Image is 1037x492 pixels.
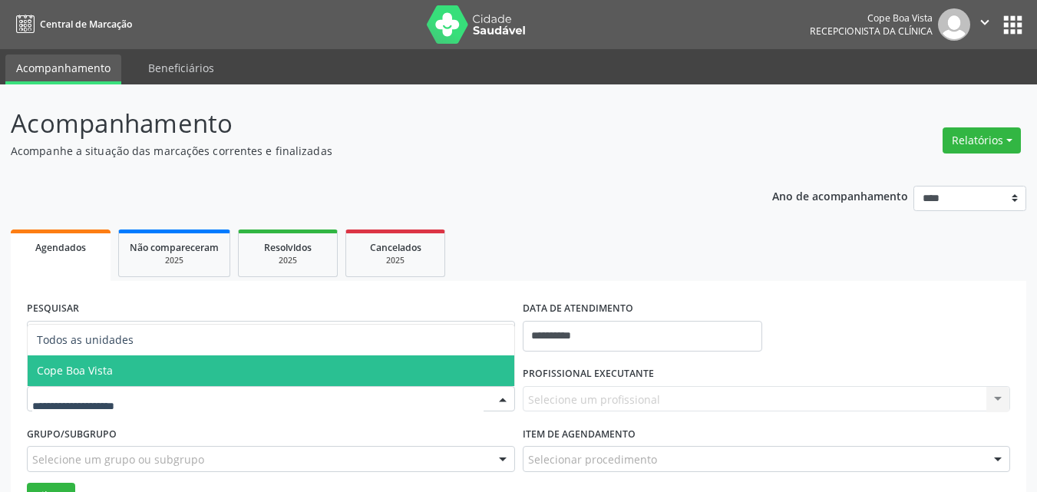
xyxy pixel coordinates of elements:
[130,255,219,266] div: 2025
[27,297,79,321] label: PESQUISAR
[40,18,132,31] span: Central de Marcação
[357,255,434,266] div: 2025
[810,12,933,25] div: Cope Boa Vista
[35,241,86,254] span: Agendados
[5,54,121,84] a: Acompanhamento
[137,54,225,81] a: Beneficiários
[37,363,113,378] span: Cope Boa Vista
[264,241,312,254] span: Resolvidos
[523,362,654,386] label: PROFISSIONAL EXECUTANTE
[970,8,999,41] button: 
[999,12,1026,38] button: apps
[32,451,204,467] span: Selecione um grupo ou subgrupo
[130,241,219,254] span: Não compareceram
[27,422,117,446] label: Grupo/Subgrupo
[528,451,657,467] span: Selecionar procedimento
[976,14,993,31] i: 
[11,12,132,37] a: Central de Marcação
[772,186,908,205] p: Ano de acompanhamento
[523,422,636,446] label: Item de agendamento
[810,25,933,38] span: Recepcionista da clínica
[11,143,722,159] p: Acompanhe a situação das marcações correntes e finalizadas
[370,241,421,254] span: Cancelados
[37,332,134,347] span: Todos as unidades
[938,8,970,41] img: img
[249,255,326,266] div: 2025
[11,104,722,143] p: Acompanhamento
[943,127,1021,154] button: Relatórios
[523,297,633,321] label: DATA DE ATENDIMENTO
